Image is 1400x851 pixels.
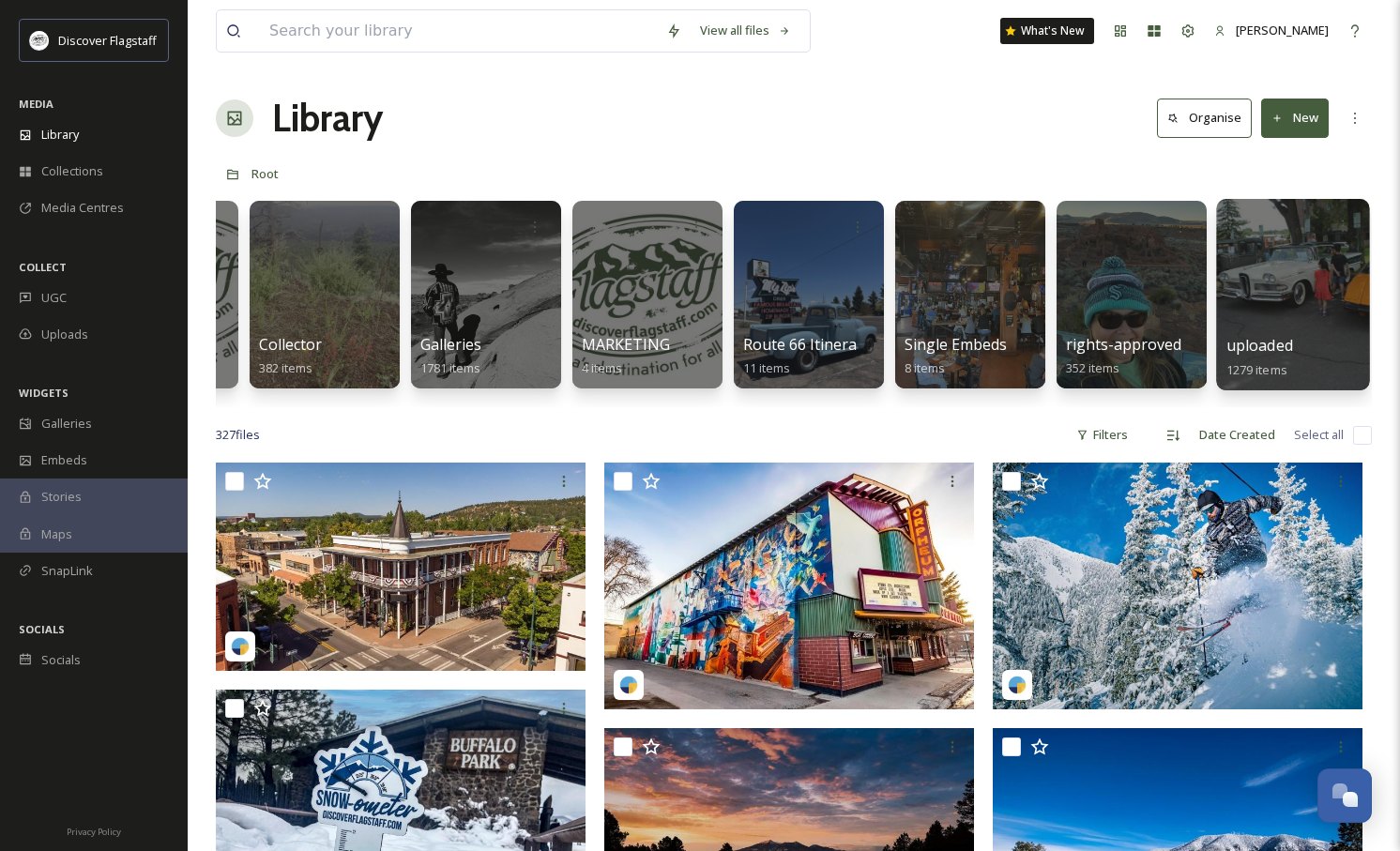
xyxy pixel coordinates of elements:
[1317,768,1372,823] button: Open Chat
[905,336,1007,376] a: Single Embeds8 items
[1236,22,1329,38] span: [PERSON_NAME]
[216,426,260,444] span: 327 file s
[41,289,67,307] span: UGC
[272,90,383,146] a: Library
[1226,360,1287,377] span: 1279 items
[67,826,121,838] span: Privacy Policy
[420,336,481,376] a: Galleries1781 items
[19,386,68,400] span: WIDGETS
[743,359,790,376] span: 11 items
[41,199,124,217] span: Media Centres
[1157,99,1252,137] button: Organise
[260,10,657,52] input: Search your library
[1066,359,1119,376] span: 352 items
[41,562,93,580] span: SnapLink
[41,126,79,144] span: Library
[58,32,157,49] span: Discover Flagstaff
[231,637,250,656] img: snapsea-logo.png
[619,676,638,694] img: snapsea-logo.png
[67,819,121,842] a: Privacy Policy
[41,451,87,469] span: Embeds
[905,334,1007,355] span: Single Embeds
[41,525,72,543] span: Maps
[420,359,480,376] span: 1781 items
[1226,337,1293,378] a: uploaded1279 items
[19,97,53,111] span: MEDIA
[251,165,279,182] span: Root
[1008,676,1027,694] img: snapsea-logo.png
[216,463,586,671] img: discoverflagstaff-1882522.jpg
[582,359,622,376] span: 4 items
[582,334,670,355] span: MARKETING
[1294,426,1344,444] span: Select all
[19,260,67,274] span: COLLECT
[1190,417,1285,453] div: Date Created
[1066,334,1181,355] span: rights-approved
[259,334,322,355] span: Collector
[582,336,670,376] a: MARKETING4 items
[1261,99,1329,137] button: New
[1226,335,1293,356] span: uploaded
[41,162,103,180] span: Collections
[41,415,92,433] span: Galleries
[905,359,945,376] span: 8 items
[41,651,81,669] span: Socials
[259,336,322,376] a: Collector382 items
[1067,417,1137,453] div: Filters
[1000,18,1094,44] a: What's New
[420,334,481,355] span: Galleries
[259,359,312,376] span: 382 items
[41,326,88,343] span: Uploads
[993,463,1362,709] img: discoverflagstaff-1882502.jpg
[743,334,1000,355] span: Route 66 Itinerary Subgroup Photos
[30,31,49,50] img: Untitled%20design%20(1).png
[1205,12,1338,49] a: [PERSON_NAME]
[1066,336,1181,376] a: rights-approved352 items
[19,622,65,636] span: SOCIALS
[743,336,1000,376] a: Route 66 Itinerary Subgroup Photos11 items
[691,12,800,49] a: View all files
[604,463,974,709] img: discoverflagstaff-1882513.jpg
[41,488,82,506] span: Stories
[251,162,279,185] a: Root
